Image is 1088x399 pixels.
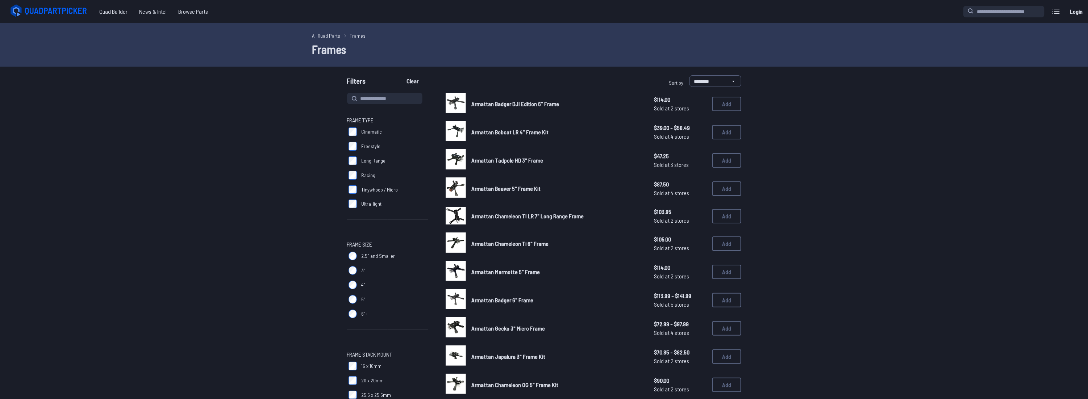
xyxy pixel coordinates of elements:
input: 3" [349,266,357,275]
span: $70.85 - $82.50 [654,348,706,357]
input: 2.5" and Smaller [349,252,357,260]
span: Armattan Badger DJI Edition 6" Frame [472,100,559,107]
a: Login [1068,4,1085,19]
input: 20 x 20mm [349,376,357,385]
button: Add [712,209,741,223]
input: Cinematic [349,127,357,136]
a: image [446,345,466,368]
span: $47.25 [654,152,706,160]
span: $114.00 [654,95,706,104]
input: Tinywhoop / Micro [349,185,357,194]
a: Armattan Japalura 3" Frame Kit [472,352,643,361]
span: Frame Stack Mount [347,350,392,359]
input: 16 x 16mm [349,362,357,370]
input: 4" [349,281,357,289]
span: 6"+ [361,310,368,318]
input: 6"+ [349,310,357,318]
img: image [446,374,466,394]
button: Add [712,321,741,336]
a: Browse Parts [172,4,214,19]
img: image [446,232,466,253]
img: image [446,317,466,337]
span: Armattan Tadpole HD 3" Frame [472,157,543,164]
span: Armattan Badger 6" Frame [472,297,534,303]
button: Add [712,293,741,307]
span: Sold at 2 stores [654,216,706,225]
span: 5" [361,296,366,303]
a: Armattan Badger DJI Edition 6" Frame [472,100,643,108]
img: image [446,121,466,141]
span: $103.95 [654,207,706,216]
span: Sold at 2 stores [654,385,706,394]
span: $87.50 [654,180,706,189]
button: Add [712,97,741,111]
img: image [446,261,466,281]
a: Armattan Chameleon Ti 6" Frame [472,239,643,248]
span: Armattan Chameleon TI LR 7" Long Range Frame [472,213,584,219]
button: Add [712,349,741,364]
span: News & Intel [133,4,172,19]
button: Add [712,265,741,279]
span: Sold at 4 stores [654,132,706,141]
span: $72.99 - $97.99 [654,320,706,328]
span: Sold at 2 stores [654,272,706,281]
span: 25.5 x 25.5mm [361,391,391,399]
a: Armattan Marmotte 5" Frame [472,268,643,276]
button: Add [712,181,741,196]
span: Racing [361,172,375,179]
img: image [446,177,466,198]
span: Armattan Beaver 5" Frame Kit [472,185,541,192]
span: $90.00 [654,376,706,385]
a: image [446,149,466,172]
a: image [446,232,466,255]
a: Armattan Bobcat LR 4" Frame Kit [472,128,643,136]
button: Add [712,153,741,168]
span: Freestyle [361,143,380,150]
span: Cinematic [361,128,382,135]
span: Frame Type [347,116,374,125]
span: Sold at 4 stores [654,328,706,337]
span: Sold at 3 stores [654,160,706,169]
span: $39.00 - $58.49 [654,123,706,132]
a: image [446,374,466,396]
a: image [446,317,466,340]
span: 4" [361,281,365,289]
a: image [446,289,466,311]
span: $114.00 [654,263,706,272]
img: image [446,207,466,224]
a: image [446,261,466,283]
span: Sold at 2 stores [654,357,706,365]
a: Armattan Beaver 5" Frame Kit [472,184,643,193]
span: Tinywhoop / Micro [361,186,398,193]
button: Clear [401,75,425,87]
a: image [446,93,466,115]
span: $105.00 [654,235,706,244]
button: Add [712,125,741,139]
input: Freestyle [349,142,357,151]
a: Armattan Chameleon TI LR 7" Long Range Frame [472,212,643,220]
button: Add [712,236,741,251]
span: Armattan Marmotte 5" Frame [472,268,540,275]
span: $113.99 - $141.99 [654,291,706,300]
span: Sold at 5 stores [654,300,706,309]
select: Sort by [689,75,741,87]
img: image [446,345,466,366]
a: Quad Builder [93,4,133,19]
a: image [446,177,466,200]
a: All Quad Parts [312,32,341,39]
span: 20 x 20mm [361,377,384,384]
span: Armattan Chameleon OG 5" Frame Kit [472,381,559,388]
span: Sold at 2 stores [654,244,706,252]
span: Armattan Japalura 3" Frame Kit [472,353,546,360]
span: 3" [361,267,366,274]
img: image [446,289,466,309]
span: Long Range [361,157,385,164]
span: 16 x 16mm [361,362,382,370]
input: 5" [349,295,357,304]
span: Sold at 4 stores [654,189,706,197]
a: image [446,206,466,227]
span: Ultra-light [361,200,382,207]
input: Long Range [349,156,357,165]
span: Filters [347,75,366,90]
